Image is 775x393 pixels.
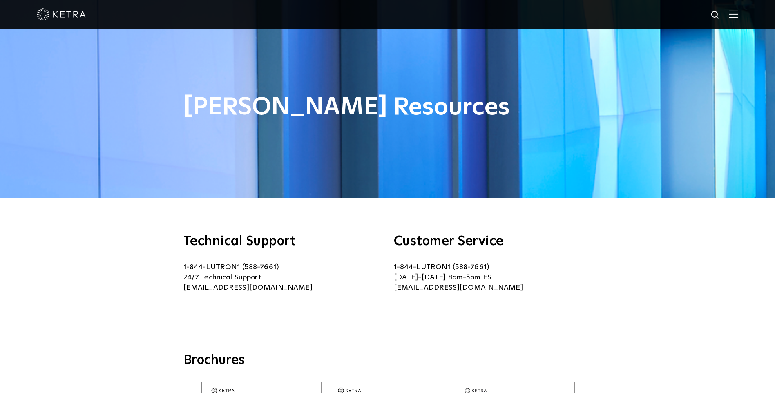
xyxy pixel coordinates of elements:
[37,8,86,20] img: ketra-logo-2019-white
[729,10,738,18] img: Hamburger%20Nav.svg
[394,235,592,248] h3: Customer Service
[710,10,721,20] img: search icon
[183,262,382,293] p: 1-844-LUTRON1 (588-7661) 24/7 Technical Support
[183,284,313,291] a: [EMAIL_ADDRESS][DOMAIN_NAME]
[183,352,592,369] h3: Brochures
[394,262,592,293] p: 1-844-LUTRON1 (588-7661) [DATE]-[DATE] 8am-5pm EST [EMAIL_ADDRESS][DOMAIN_NAME]
[183,235,382,248] h3: Technical Support
[183,94,592,121] h1: [PERSON_NAME] Resources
